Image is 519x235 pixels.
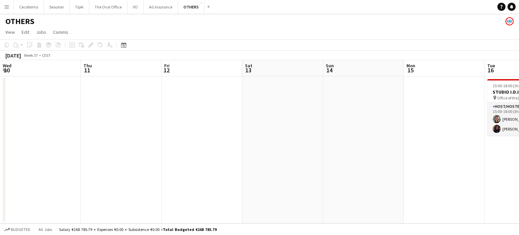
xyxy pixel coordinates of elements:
[127,0,144,14] button: VO
[245,63,252,69] span: Sat
[244,66,252,74] span: 13
[163,66,170,74] span: 12
[5,29,15,35] span: View
[487,63,495,69] span: Tue
[163,227,217,232] span: Total Budgeted €168 785.79
[22,53,39,58] span: Week 37
[164,63,170,69] span: Fri
[70,0,89,14] button: Tipik
[3,28,18,37] a: View
[2,66,11,74] span: 10
[178,0,204,14] button: OTHERS
[44,0,70,14] button: Seauton
[406,63,415,69] span: Mon
[405,66,415,74] span: 15
[36,29,46,35] span: Jobs
[89,0,127,14] button: The Oval Office
[42,53,51,58] div: CEST
[22,29,29,35] span: Edit
[82,66,92,74] span: 11
[144,0,178,14] button: AG Insurance
[3,226,31,233] button: Budgeted
[53,29,68,35] span: Comms
[14,0,44,14] button: Cecoforma
[3,63,11,69] span: Wed
[19,28,32,37] a: Edit
[50,28,71,37] a: Comms
[5,52,21,59] div: [DATE]
[505,17,514,25] app-user-avatar: HR Team
[59,227,217,232] div: Salary €168 785.79 + Expenses €0.00 + Subsistence €0.00 =
[83,63,92,69] span: Thu
[486,66,495,74] span: 16
[326,63,334,69] span: Sun
[325,66,334,74] span: 14
[37,227,53,232] span: All jobs
[33,28,49,37] a: Jobs
[11,227,30,232] span: Budgeted
[5,16,34,26] h1: OTHERS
